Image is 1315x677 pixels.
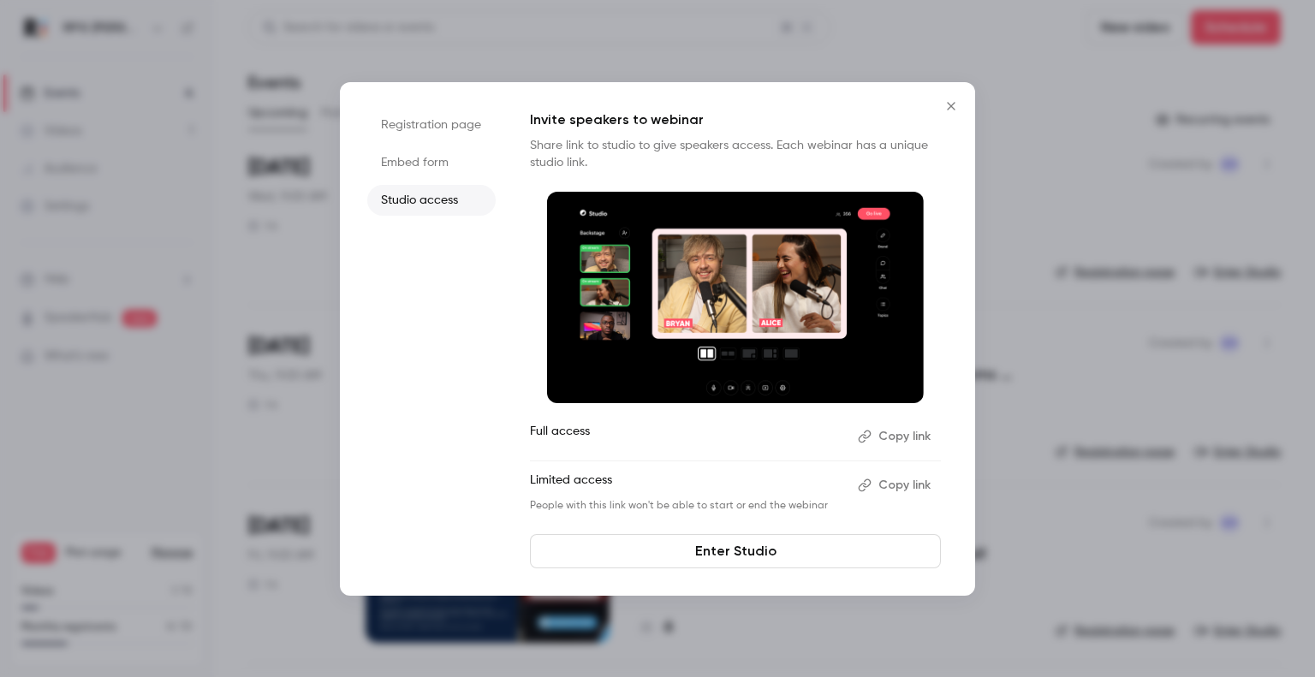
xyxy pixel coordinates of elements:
[530,499,844,513] p: People with this link won't be able to start or end the webinar
[851,423,941,450] button: Copy link
[547,192,924,404] img: Invite speakers to webinar
[851,472,941,499] button: Copy link
[367,185,496,216] li: Studio access
[530,472,844,499] p: Limited access
[530,110,941,130] p: Invite speakers to webinar
[530,534,941,568] a: Enter Studio
[530,137,941,171] p: Share link to studio to give speakers access. Each webinar has a unique studio link.
[934,89,968,123] button: Close
[367,110,496,140] li: Registration page
[367,147,496,178] li: Embed form
[530,423,844,450] p: Full access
